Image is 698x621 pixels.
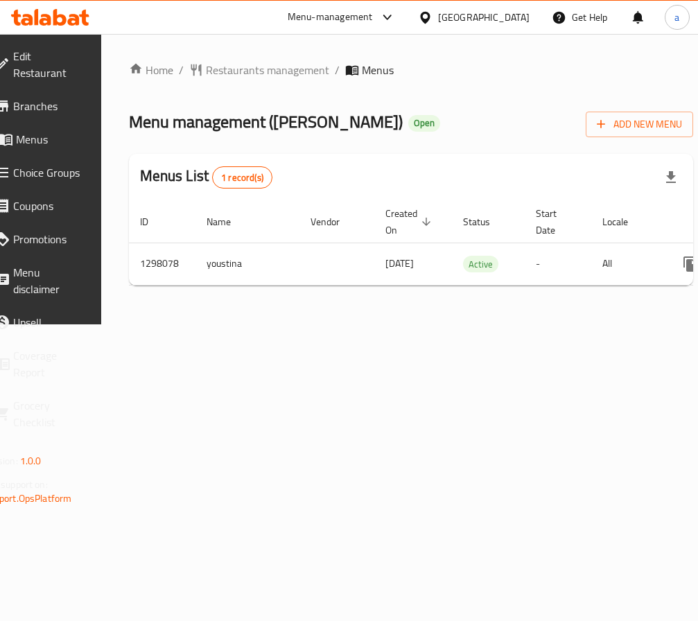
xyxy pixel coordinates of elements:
[129,243,195,285] td: 1298078
[207,213,249,230] span: Name
[212,166,272,189] div: Total records count
[13,98,82,114] span: Branches
[602,213,646,230] span: Locale
[20,452,42,470] span: 1.0.0
[206,62,329,78] span: Restaurants management
[288,9,373,26] div: Menu-management
[536,205,575,238] span: Start Date
[13,347,82,381] span: Coverage Report
[408,117,440,129] span: Open
[385,254,414,272] span: [DATE]
[13,264,82,297] span: Menu disclaimer
[311,213,358,230] span: Vendor
[140,213,166,230] span: ID
[362,62,394,78] span: Menus
[16,131,82,148] span: Menus
[408,115,440,132] div: Open
[586,112,693,137] button: Add New Menu
[140,166,272,189] h2: Menus List
[129,106,403,137] span: Menu management ( [PERSON_NAME] )
[654,161,688,194] div: Export file
[213,171,272,184] span: 1 record(s)
[13,314,82,331] span: Upsell
[335,62,340,78] li: /
[463,256,498,272] span: Active
[129,62,694,78] nav: breadcrumb
[525,243,591,285] td: -
[13,48,82,81] span: Edit Restaurant
[13,164,82,181] span: Choice Groups
[438,10,530,25] div: [GEOGRAPHIC_DATA]
[463,213,508,230] span: Status
[591,243,663,285] td: All
[129,62,173,78] a: Home
[179,62,184,78] li: /
[13,198,82,214] span: Coupons
[13,231,82,247] span: Promotions
[385,205,435,238] span: Created On
[13,397,82,430] span: Grocery Checklist
[195,243,299,285] td: youstina
[597,116,682,133] span: Add New Menu
[189,62,329,78] a: Restaurants management
[674,10,679,25] span: a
